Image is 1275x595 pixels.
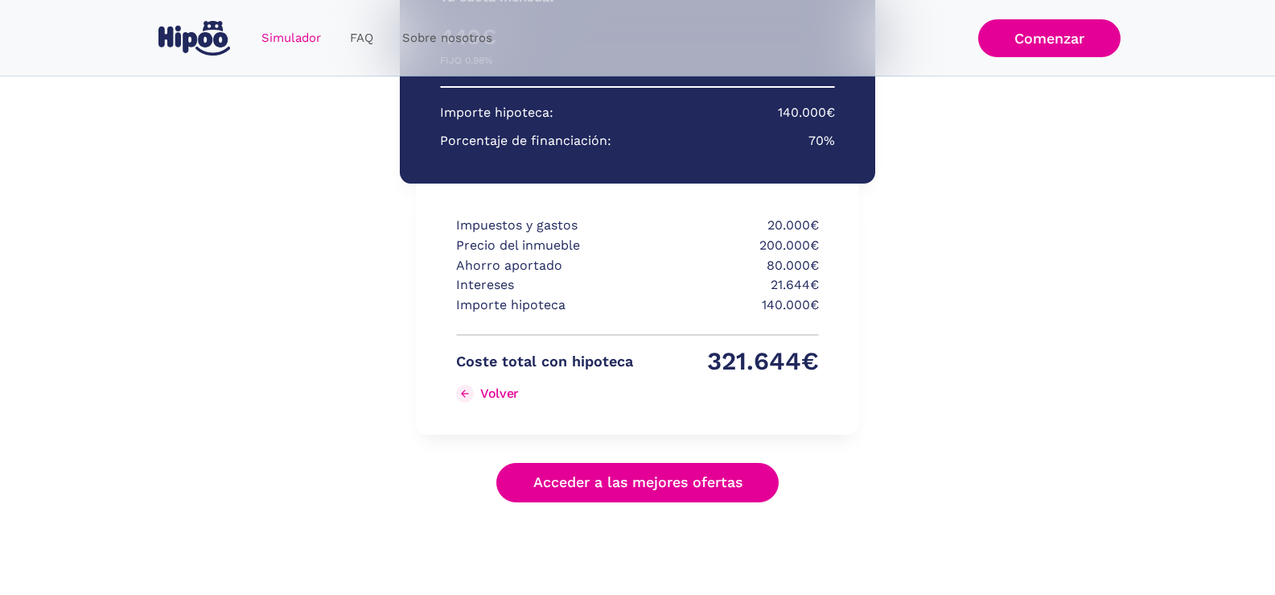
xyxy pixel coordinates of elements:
p: 200.000€ [642,236,819,256]
a: FAQ [335,23,388,54]
p: 20.000€ [642,216,819,236]
p: 70% [808,131,835,151]
p: 21.644€ [642,275,819,295]
p: 140.000€ [642,295,819,316]
a: Acceder a las mejores ofertas [496,463,779,502]
p: 321.644€ [642,352,819,372]
p: Ahorro aportado [456,256,633,276]
p: Precio del inmueble [456,236,633,256]
p: 140.000€ [778,103,835,123]
a: Comenzar [978,19,1121,57]
p: Importe hipoteca: [440,103,553,123]
a: home [155,14,234,62]
p: Porcentaje de financiación: [440,131,611,151]
p: Coste total con hipoteca [456,352,633,372]
div: Volver [480,386,519,401]
a: Volver [456,381,633,407]
p: Intereses [456,275,633,295]
p: Impuestos y gastos [456,216,633,236]
p: 80.000€ [642,256,819,276]
a: Sobre nosotros [388,23,507,54]
p: Importe hipoteca [456,295,633,316]
a: Simulador [247,23,335,54]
